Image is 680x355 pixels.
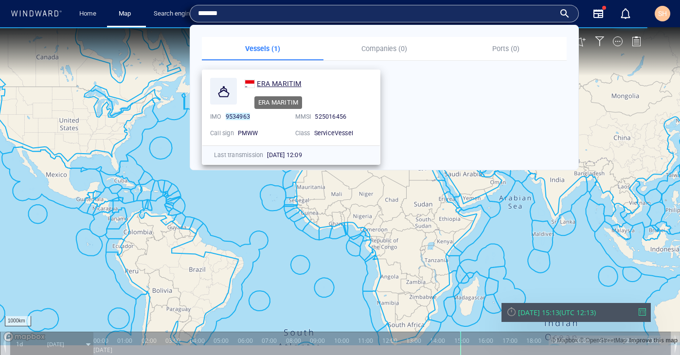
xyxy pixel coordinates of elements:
mark: 9534963 [226,113,250,120]
a: Map [115,5,138,22]
span: 525016456 [315,113,346,120]
span: PMWW [238,129,258,137]
div: ServiceVessel [314,129,373,138]
div: Map Display [613,9,623,19]
button: SH [653,4,672,23]
span: ERA MARITIM [257,80,301,88]
p: Last transmission [214,151,263,160]
span: SH [658,10,667,18]
a: Search engine [150,5,197,22]
p: IMO [210,112,222,121]
p: Call sign [210,129,234,138]
div: [DATE] 15:13 [518,281,559,290]
iframe: Chat [639,311,673,348]
div: Reset Time [506,279,517,289]
div: 1000km [5,289,31,299]
div: Map Tools [557,9,568,20]
div: Filter [595,9,605,19]
a: Home [75,5,100,22]
button: Map [111,5,142,22]
span: [DATE] 12:09 [267,151,302,159]
a: Mapbox [551,310,578,317]
div: Legend [631,9,641,19]
a: OpenStreetMap [579,310,626,317]
p: Ports (0) [451,43,561,54]
p: Class [295,129,310,138]
button: Home [72,5,103,22]
span: UTC 12:13 [561,281,594,290]
a: Improve this map [629,310,678,317]
a: Mapbox logo [3,304,46,315]
div: Notification center [620,8,631,19]
button: Create an AOI. [575,9,586,20]
a: ERA MARITIM [245,78,302,89]
p: Companies (0) [329,43,439,54]
div: [DATE] 15:13(UTC 12:13) [506,281,646,290]
span: ) [594,281,596,290]
p: Vessels (1) [208,43,318,54]
span: ( [559,281,561,290]
p: MMSI [295,112,311,121]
